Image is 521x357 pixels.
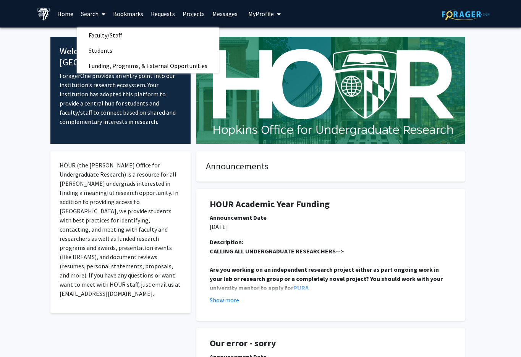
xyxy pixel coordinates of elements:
p: HOUR (the [PERSON_NAME] Office for Undergraduate Research) is a resource for all [PERSON_NAME] un... [60,161,181,298]
div: Description: [210,237,451,247]
a: PURA [293,284,309,292]
p: . [210,265,451,292]
p: ForagerOne provides an entry point into our institution’s research ecosystem. Your institution ha... [60,71,181,126]
u: CALLING ALL UNDERGRADUATE RESEARCHERS [210,247,336,255]
p: [DATE] [210,222,451,231]
div: Announcement Date [210,213,451,222]
h4: Announcements [206,161,455,172]
a: Bookmarks [109,0,147,27]
a: Requests [147,0,179,27]
span: Students [77,43,124,58]
strong: --> [210,247,344,255]
img: ForagerOne Logo [442,8,490,20]
a: Funding, Programs, & External Opportunities [77,60,219,71]
a: Faculty/Staff [77,29,219,41]
a: Projects [179,0,209,27]
iframe: Chat [6,323,32,351]
span: My Profile [248,10,274,18]
a: Students [77,45,219,56]
h4: Welcome to [GEOGRAPHIC_DATA] [60,46,181,68]
strong: Are you working on an independent research project either as part ongoing work in your lab or res... [210,266,444,292]
h1: Our error - sorry [210,338,451,349]
a: Home [53,0,77,27]
button: Show more [210,295,239,305]
a: Search [77,0,109,27]
img: Cover Image [196,37,465,144]
a: Messages [209,0,241,27]
h1: HOUR Academic Year Funding [210,199,451,210]
img: Johns Hopkins University Logo [37,7,50,21]
span: Funding, Programs, & External Opportunities [77,58,219,73]
span: Faculty/Staff [77,28,133,43]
